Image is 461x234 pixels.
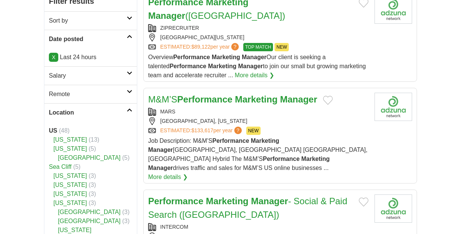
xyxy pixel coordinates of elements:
strong: Manager [242,54,267,60]
strong: Marketing [208,63,237,69]
strong: Manager [148,165,173,171]
a: [US_STATE] [53,173,87,179]
a: ESTIMATED:$133,617per year? [160,127,243,135]
a: Date posted [44,30,137,48]
a: Sort by [44,11,137,30]
a: Remote [44,85,137,103]
span: (3) [89,173,96,179]
span: TOP MATCH [243,43,273,51]
a: [US_STATE] [53,182,87,188]
button: Add to favorite jobs [359,197,368,206]
h2: Salary [49,71,127,80]
div: [GEOGRAPHIC_DATA][US_STATE] [148,34,368,41]
img: Company logo [375,194,412,223]
span: NEW [246,127,261,135]
a: [GEOGRAPHIC_DATA] [58,209,121,215]
strong: Marketing [235,94,278,104]
strong: Marketing [301,156,330,162]
div: [GEOGRAPHIC_DATA], [US_STATE] [148,117,368,125]
p: Last 24 hours [49,53,132,62]
strong: Marketing [206,196,248,206]
a: More details ❯ [148,173,188,182]
div: ZIPRECRUITER [148,24,368,32]
strong: Manager [148,11,185,21]
span: Overview Our client is seeking a talented to join our small but growing marketing team and accele... [148,54,366,78]
a: [US_STATE] [53,191,87,197]
span: (3) [89,200,96,206]
span: (48) [59,127,70,134]
strong: Performance [263,156,300,162]
strong: Performance [148,196,203,206]
strong: Manager [148,147,173,153]
strong: Marketing [212,54,240,60]
a: X [49,53,58,62]
button: Add to favorite jobs [323,96,333,105]
span: (3) [89,182,96,188]
h2: Location [49,108,127,117]
span: (3) [89,191,96,197]
h2: Remote [49,90,127,99]
a: [US_STATE] [53,145,87,152]
strong: Manager [280,94,317,104]
a: Performance Marketing Manager- Social & Paid Search ([GEOGRAPHIC_DATA]) [148,196,347,220]
span: (3) [122,218,130,224]
strong: Performance [173,54,210,60]
img: Company logo [375,93,412,121]
strong: Manager [251,196,288,206]
span: (13) [89,136,99,143]
a: ESTIMATED:$89,122per year? [160,43,240,51]
span: $133,617 [191,127,213,133]
strong: Performance [170,63,206,69]
div: INTERCOM [148,223,368,231]
a: Sea Cliff [49,164,71,170]
span: ? [231,43,239,50]
span: NEW [274,43,289,51]
a: [GEOGRAPHIC_DATA] [58,154,121,161]
div: MARS [148,108,368,116]
strong: US [49,127,57,134]
span: $89,122 [191,44,211,50]
strong: Performance [177,94,232,104]
strong: Performance [212,138,249,144]
a: [US_STATE] [53,136,87,143]
strong: Marketing [251,138,279,144]
strong: Manager [238,63,263,69]
a: Salary [44,66,137,85]
span: Job Description: M&M’S [GEOGRAPHIC_DATA], [GEOGRAPHIC_DATA] [GEOGRAPHIC_DATA], [GEOGRAPHIC_DATA] ... [148,138,367,171]
span: ? [234,127,242,134]
a: Location [44,103,137,122]
span: (5) [89,145,96,152]
a: [US_STATE] [53,200,87,206]
span: (5) [73,164,81,170]
a: [GEOGRAPHIC_DATA] [58,218,121,224]
a: M&M’SPerformance Marketing Manager [148,94,317,104]
h2: Date posted [49,35,127,44]
span: (3) [122,209,130,215]
a: More details ❯ [235,71,274,80]
h2: Sort by [49,16,127,25]
span: (5) [122,154,130,161]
